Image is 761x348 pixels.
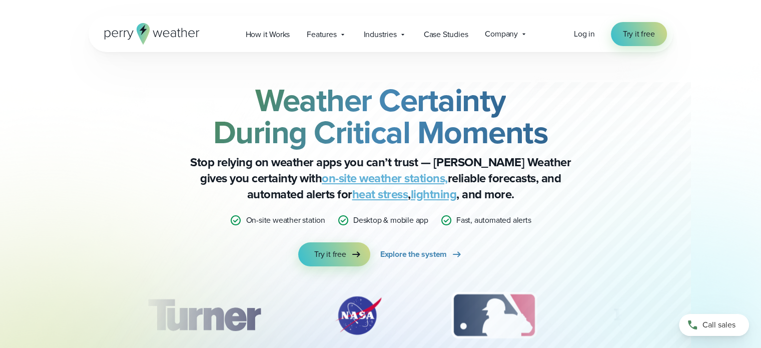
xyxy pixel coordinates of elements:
[441,290,547,340] div: 3 of 12
[246,214,325,226] p: On-site weather station
[314,248,346,260] span: Try it free
[611,22,667,46] a: Try it free
[323,290,393,340] img: NASA.svg
[679,314,749,336] a: Call sales
[595,290,675,340] div: 4 of 12
[133,290,275,340] div: 1 of 12
[595,290,675,340] img: PGA.svg
[456,214,531,226] p: Fast, automated alerts
[623,28,655,40] span: Try it free
[380,242,463,266] a: Explore the system
[237,24,299,45] a: How it Works
[415,24,477,45] a: Case Studies
[353,214,428,226] p: Desktop & mobile app
[298,242,370,266] a: Try it free
[139,290,623,345] div: slideshow
[411,185,457,203] a: lightning
[424,29,468,41] span: Case Studies
[307,29,336,41] span: Features
[485,28,518,40] span: Company
[702,319,735,331] span: Call sales
[181,154,581,202] p: Stop relying on weather apps you can’t trust — [PERSON_NAME] Weather gives you certainty with rel...
[380,248,447,260] span: Explore the system
[441,290,547,340] img: MLB.svg
[246,29,290,41] span: How it Works
[352,185,408,203] a: heat stress
[213,77,548,156] strong: Weather Certainty During Critical Moments
[574,28,595,40] a: Log in
[133,290,275,340] img: Turner-Construction_1.svg
[322,169,448,187] a: on-site weather stations,
[364,29,397,41] span: Industries
[323,290,393,340] div: 2 of 12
